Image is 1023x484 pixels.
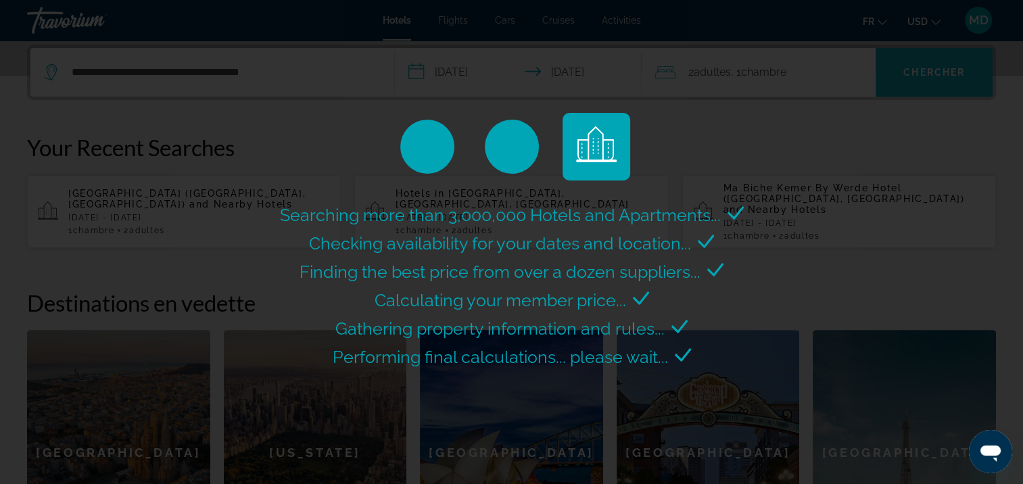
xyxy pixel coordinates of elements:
[335,318,665,339] span: Gathering property information and rules...
[300,262,700,282] span: Finding the best price from over a dozen suppliers...
[375,290,626,310] span: Calculating your member price...
[280,205,721,225] span: Searching more than 3,000,000 Hotels and Apartments...
[969,430,1012,473] iframe: Bouton de lancement de la fenêtre de messagerie
[309,233,691,253] span: Checking availability for your dates and location...
[333,347,668,367] span: Performing final calculations... please wait...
